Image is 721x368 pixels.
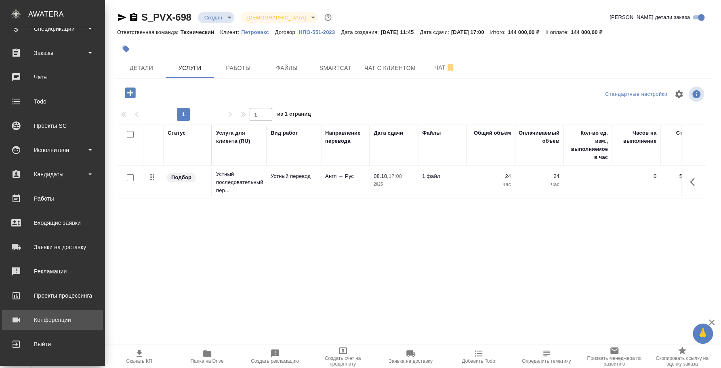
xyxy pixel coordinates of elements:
[220,29,241,35] p: Клиент:
[171,173,191,182] p: Подбор
[689,87,706,102] span: Посмотреть информацию
[571,29,608,35] p: 144 000,00 ₽
[374,129,403,137] div: Дата сдачи
[580,345,648,368] button: Призвать менеджера по развитию
[168,129,186,137] div: Статус
[6,338,99,350] div: Выйти
[298,28,341,35] a: НПО-551-2023
[669,85,689,104] span: Настроить таблицу
[341,29,380,35] p: Дата создания:
[117,13,127,22] button: Скопировать ссылку для ЯМессенджера
[6,217,99,229] div: Входящие заявки
[522,358,571,364] span: Определить тематику
[451,29,490,35] p: [DATE] 17:00
[6,192,99,205] div: Работы
[389,358,432,364] span: Заявка на доставку
[519,180,559,188] p: час
[6,265,99,277] div: Рекламации
[585,355,643,367] span: Призвать менеджера по развитию
[241,29,275,35] p: Петровакс
[6,290,99,302] div: Проекты процессинга
[216,129,263,145] div: Услуга для клиента (RU)
[129,13,139,22] button: Скопировать ссылку
[2,67,103,87] a: Чаты
[2,188,103,209] a: Работы
[241,345,309,368] button: Создать рекламацию
[6,144,99,156] div: Исполнители
[462,358,495,364] span: Добавить Todo
[198,12,234,23] div: Создан
[603,88,669,101] div: split button
[2,286,103,306] a: Проекты процессинга
[2,237,103,257] a: Заявки на доставку
[364,63,416,73] span: Чат с клиентом
[181,29,220,35] p: Технический
[2,261,103,281] a: Рекламации
[245,14,308,21] button: [DEMOGRAPHIC_DATA]
[219,63,258,73] span: Работы
[6,71,99,83] div: Чаты
[490,29,507,35] p: Итого:
[422,172,462,180] p: 1 файл
[2,116,103,136] a: Проекты SC
[389,173,402,179] p: 17:00
[519,172,559,180] p: 24
[6,168,99,180] div: Кандидаты
[309,345,377,368] button: Создать счет на предоплату
[323,12,333,23] button: Доп статусы указывают на важность/срочность заказа
[6,95,99,108] div: Todo
[105,345,173,368] button: Скачать КП
[2,334,103,354] a: Выйти
[610,13,690,21] span: [PERSON_NAME] детали заказа
[471,172,511,180] p: 24
[241,28,275,35] a: Петровакс
[474,129,511,137] div: Общий объем
[381,29,420,35] p: [DATE] 11:45
[508,29,545,35] p: 144 000,00 ₽
[119,85,141,101] button: Добавить услугу
[377,345,445,368] button: Заявка на доставку
[241,12,318,23] div: Создан
[446,63,455,73] svg: Отписаться
[420,29,451,35] p: Дата сдачи:
[216,170,263,195] p: Устный последовательный пер...
[425,63,464,73] span: Чат
[117,40,135,58] button: Добавить тэг
[325,129,366,145] div: Направление перевода
[141,12,191,23] a: S_PVX-698
[28,6,105,22] div: AWATERA
[693,324,713,344] button: 🙏
[2,91,103,112] a: Todo
[271,129,298,137] div: Вид работ
[653,355,711,367] span: Скопировать ссылку на оценку заказа
[314,355,372,367] span: Создать счет на предоплату
[696,325,710,342] span: 🙏
[202,14,225,21] button: Создан
[191,358,224,364] span: Папка на Drive
[316,63,355,73] span: Smartcat
[685,172,704,192] button: Показать кнопки
[545,29,571,35] p: К оплате:
[513,345,580,368] button: Определить тематику
[519,129,559,145] div: Оплачиваемый объем
[2,310,103,330] a: Конференции
[298,29,341,35] p: НПО-551-2023
[126,358,152,364] span: Скачать КП
[2,213,103,233] a: Входящие заявки
[6,120,99,132] div: Проекты SC
[445,345,513,368] button: Добавить Todo
[6,23,99,35] div: Спецификации
[170,63,209,73] span: Услуги
[374,180,414,188] p: 2025
[374,173,389,179] p: 08.10,
[664,172,705,180] p: 5 000,00 ₽
[325,172,366,180] p: Англ → Рус
[612,168,660,197] td: 0
[6,314,99,326] div: Конференции
[277,109,311,121] span: из 1 страниц
[267,63,306,73] span: Файлы
[422,129,441,137] div: Файлы
[6,47,99,59] div: Заказы
[173,345,241,368] button: Папка на Drive
[122,63,161,73] span: Детали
